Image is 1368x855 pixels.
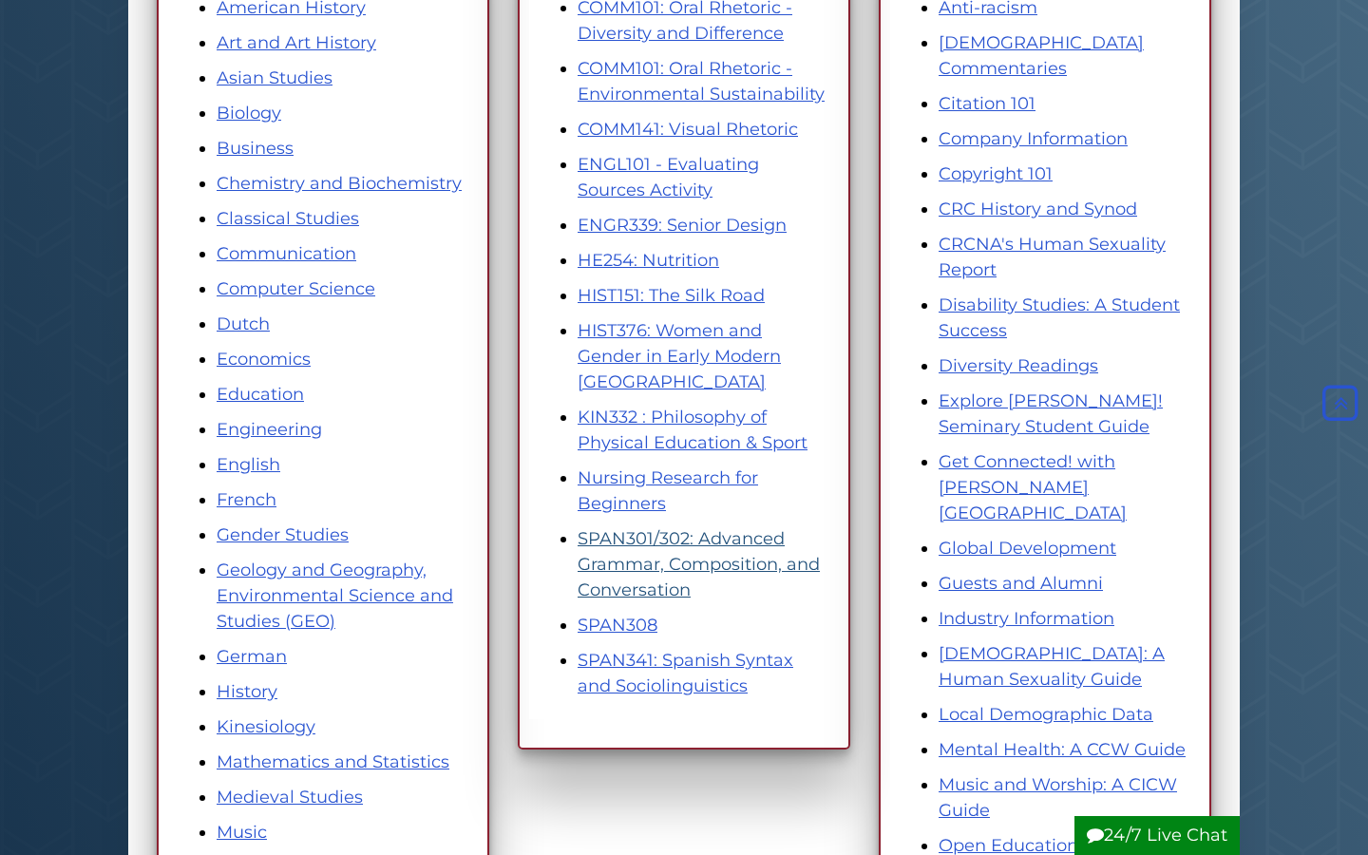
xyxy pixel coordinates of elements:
[217,173,462,194] a: Chemistry and Biochemistry
[217,419,322,440] a: Engineering
[217,208,359,229] a: Classical Studies
[217,384,304,405] a: Education
[217,313,270,334] a: Dutch
[939,128,1128,149] a: Company Information
[217,524,349,545] a: Gender Studies
[578,320,781,392] a: HIST376: Women and Gender in Early Modern [GEOGRAPHIC_DATA]
[217,489,276,510] a: French
[939,643,1165,690] a: [DEMOGRAPHIC_DATA]: A Human Sexuality Guide
[217,454,280,475] a: English
[217,751,449,772] a: Mathematics and Statistics
[578,528,820,600] a: SPAN301/302: Advanced Grammar, Composition, and Conversation
[939,774,1177,821] a: Music and Worship: A CICW Guide
[217,716,315,737] a: Kinesiology
[939,390,1163,437] a: Explore [PERSON_NAME]! Seminary Student Guide
[217,681,277,702] a: History
[578,407,807,453] a: KIN332 : Philosophy of Physical Education & Sport
[217,103,281,123] a: Biology
[939,704,1153,725] a: Local Demographic Data
[578,615,657,636] a: SPAN308
[217,646,287,667] a: German
[217,243,356,264] a: Communication
[939,451,1127,523] a: Get Connected! with [PERSON_NAME][GEOGRAPHIC_DATA]
[939,234,1166,280] a: CRCNA's Human Sexuality Report
[939,608,1114,629] a: Industry Information
[939,294,1180,341] a: Disability Studies: A Student Success
[939,538,1116,559] a: Global Development
[939,93,1035,114] a: Citation 101
[939,573,1103,594] a: Guests and Alumni
[578,250,719,271] a: HE254: Nutrition
[578,119,798,140] a: COMM141: Visual Rhetoric
[578,154,759,200] a: ENGL101 - Evaluating Sources Activity
[939,355,1098,376] a: Diversity Readings
[1074,816,1240,855] button: 24/7 Live Chat
[578,650,793,696] a: SPAN341: Spanish Syntax and Sociolinguistics
[217,67,332,88] a: Asian Studies
[217,560,453,632] a: Geology and Geography, Environmental Science and Studies (GEO)
[217,32,376,53] a: Art and Art History
[578,467,758,514] a: Nursing Research for Beginners
[939,32,1144,79] a: [DEMOGRAPHIC_DATA] Commentaries
[578,285,765,306] a: HIST151: The Silk Road
[217,138,294,159] a: Business
[217,278,375,299] a: Computer Science
[939,163,1053,184] a: Copyright 101
[578,215,787,236] a: ENGR339: Senior Design
[939,739,1186,760] a: Mental Health: A CCW Guide
[578,58,825,104] a: COMM101: Oral Rhetoric - Environmental Sustainability
[217,822,267,843] a: Music
[217,787,363,807] a: Medieval Studies
[1318,393,1363,414] a: Back to Top
[939,199,1137,219] a: CRC History and Synod
[217,349,311,370] a: Economics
